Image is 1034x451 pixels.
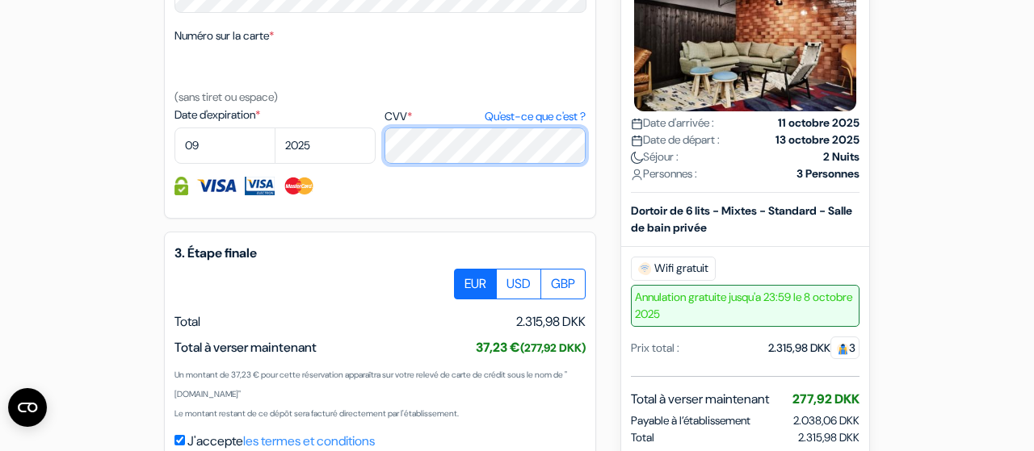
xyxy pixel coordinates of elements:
[245,177,274,195] img: Visa Electron
[768,340,860,357] div: 2.315,98 DKK
[793,413,860,428] span: 2.038,06 DKK
[496,269,541,299] label: USD
[174,370,567,399] small: Un montant de 37,23 € pour cette réservation apparaîtra sur votre relevé de carte de crédit sous ...
[8,388,47,427] button: Ouvrir le widget CMP
[485,108,586,125] a: Qu'est-ce que c'est ?
[454,269,497,299] label: EUR
[196,177,237,195] img: Visa
[830,336,860,359] span: 3
[631,132,720,148] span: Date de départ :
[638,262,651,275] img: free_wifi.svg
[837,343,849,355] img: guest.svg
[174,106,376,123] label: Date d'expiration
[174,177,188,195] img: Information de carte de crédit entièrement encryptée et sécurisée
[631,152,643,164] img: moon.svg
[243,432,375,449] a: les termes et conditions
[631,203,852,235] b: Dortoir de 6 lits - Mixtes - Standard - Salle de bain privée
[283,177,316,195] img: Master Card
[174,245,586,261] h5: 3. Étape finale
[631,257,716,281] span: Wifi gratuit
[174,408,459,419] small: Le montant restant de ce dépôt sera facturé directement par l'établissement.
[631,135,643,147] img: calendar.svg
[631,169,643,181] img: user_icon.svg
[797,165,860,182] strong: 3 Personnes
[631,118,643,130] img: calendar.svg
[798,429,860,446] span: 2.315,98 DKK
[631,148,679,165] span: Séjour :
[631,412,750,429] span: Payable à l’établissement
[540,269,586,299] label: GBP
[476,339,586,356] span: 37,23 €
[792,390,860,407] span: 277,92 DKK
[174,339,317,356] span: Total à verser maintenant
[775,132,860,148] strong: 13 octobre 2025
[778,115,860,132] strong: 11 octobre 2025
[520,340,586,355] small: (277,92 DKK)
[631,115,714,132] span: Date d'arrivée :
[455,269,586,299] div: Basic radio toggle button group
[174,313,200,330] span: Total
[631,285,860,327] span: Annulation gratuite jusqu'a 23:59 le 8 octobre 2025
[187,432,375,451] label: J'accepte
[385,108,586,125] label: CVV
[174,90,278,104] small: (sans tiret ou espace)
[631,340,679,357] div: Prix total :
[631,165,697,182] span: Personnes :
[823,148,860,165] strong: 2 Nuits
[516,312,586,332] span: 2.315,98 DKK
[631,390,769,409] span: Total à verser maintenant
[174,27,274,44] label: Numéro sur la carte
[631,429,654,446] span: Total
